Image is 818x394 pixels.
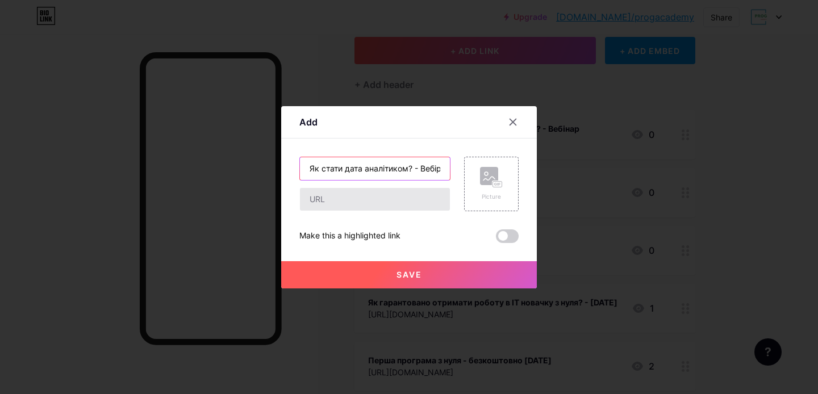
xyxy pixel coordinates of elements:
div: Make this a highlighted link [299,229,400,243]
div: Picture [480,192,503,201]
button: Save [281,261,537,288]
span: Save [397,270,422,279]
input: Title [300,157,450,180]
div: Add [299,115,318,129]
input: URL [300,188,450,211]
